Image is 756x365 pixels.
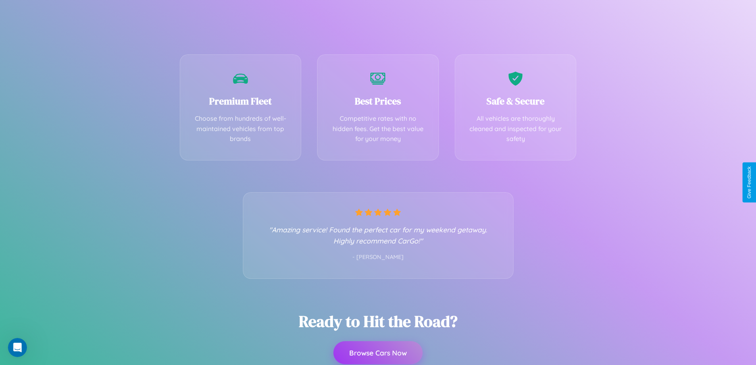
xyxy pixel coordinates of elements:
[329,114,427,144] p: Competitive rates with no hidden fees. Get the best value for your money
[192,95,289,108] h3: Premium Fleet
[467,95,564,108] h3: Safe & Secure
[329,95,427,108] h3: Best Prices
[259,224,497,246] p: "Amazing service! Found the perfect car for my weekend getaway. Highly recommend CarGo!"
[259,252,497,263] p: - [PERSON_NAME]
[8,338,27,357] iframe: Intercom live chat
[192,114,289,144] p: Choose from hundreds of well-maintained vehicles from top brands
[299,311,458,332] h2: Ready to Hit the Road?
[746,166,752,199] div: Give Feedback
[467,114,564,144] p: All vehicles are thoroughly cleaned and inspected for your safety
[333,341,423,364] button: Browse Cars Now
